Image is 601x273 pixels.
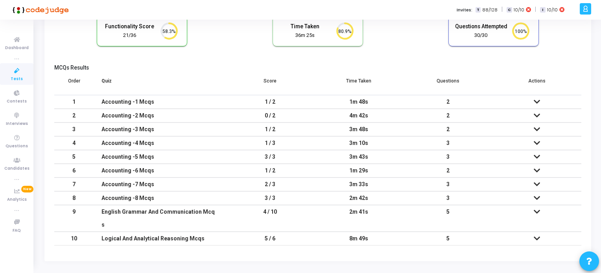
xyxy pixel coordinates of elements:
[404,191,492,205] td: 3
[101,205,218,231] div: English Grammar And Communication Mcqs
[507,7,512,13] span: C
[322,192,395,205] div: 2m 42s
[225,123,314,136] td: 1 / 2
[279,32,332,39] div: 36m 25s
[6,143,28,150] span: Questions
[10,2,69,18] img: logo
[101,192,218,205] div: Accounting -8 Mcqs
[225,178,314,191] td: 2 / 3
[54,191,94,205] td: 8
[54,73,94,95] th: Order
[101,123,218,136] div: Accounting -3 Mcqs
[101,150,218,163] div: Accounting -5 Mcqs
[225,109,314,123] td: 0 / 2
[11,76,23,82] span: Tests
[322,232,395,245] div: 8m 49s
[4,165,29,172] span: Candidates
[101,164,218,177] div: Accounting -6 Mcqs
[482,7,498,13] span: 88/128
[94,73,225,95] th: Quiz
[101,137,218,150] div: Accounting -4 Mcqs
[535,5,536,14] span: |
[225,191,314,205] td: 3 / 3
[225,232,314,246] td: 5 / 6
[322,137,395,150] div: 3m 10s
[404,73,492,95] th: Questions
[322,164,395,177] div: 1m 29s
[314,73,403,95] th: Time Taken
[54,150,94,164] td: 5
[404,136,492,150] td: 3
[54,136,94,150] td: 4
[54,164,94,178] td: 6
[455,32,507,39] div: 30/30
[101,232,218,245] div: Logical And Analytical Reasoning Mcqs
[404,178,492,191] td: 3
[225,73,314,95] th: Score
[6,121,28,127] span: Interviews
[322,95,395,108] div: 1m 48s
[54,205,94,232] td: 9
[501,5,503,14] span: |
[322,205,395,218] div: 2m 41s
[492,73,581,95] th: Actions
[103,32,156,39] div: 21/36
[225,205,314,232] td: 4 / 10
[225,136,314,150] td: 1 / 3
[457,7,472,13] label: Invites:
[540,7,545,13] span: I
[5,45,29,51] span: Dashboard
[225,164,314,178] td: 1 / 2
[404,95,492,109] td: 2
[54,178,94,191] td: 7
[404,164,492,178] td: 2
[7,196,27,203] span: Analytics
[404,109,492,123] td: 2
[514,7,524,13] span: 10/10
[404,205,492,232] td: 5
[54,123,94,136] td: 3
[54,64,581,71] h5: MCQs Results
[225,95,314,109] td: 1 / 2
[101,95,218,108] div: Accounting -1 Mcqs
[101,178,218,191] div: Accounting -7 Mcqs
[103,23,156,30] h5: Functionality Score
[404,232,492,246] td: 5
[54,232,94,246] td: 10
[54,95,94,109] td: 1
[322,109,395,122] div: 4m 42s
[7,98,27,105] span: Contests
[54,109,94,123] td: 2
[225,150,314,164] td: 3 / 3
[322,123,395,136] div: 3m 48s
[322,150,395,163] div: 3m 43s
[404,123,492,136] td: 2
[101,109,218,122] div: Accounting -2 Mcqs
[279,23,332,30] h5: Time Taken
[455,23,507,30] h5: Questions Attempted
[404,150,492,164] td: 3
[21,186,33,192] span: New
[322,178,395,191] div: 3m 33s
[547,7,558,13] span: 10/10
[476,7,481,13] span: T
[13,227,21,234] span: FAQ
